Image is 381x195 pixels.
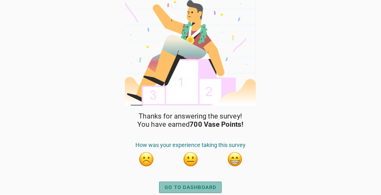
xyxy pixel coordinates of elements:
div: How was your experience taking this survey [124,142,257,152]
span: You have earned [138,120,244,129]
strong: 700 Vase Points! [190,120,243,128]
span: Thanks for answering the survey! [139,112,242,120]
button: GO TO DASHBOARD [159,182,222,193]
div: GO TO DASHBOARD [165,184,216,191]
